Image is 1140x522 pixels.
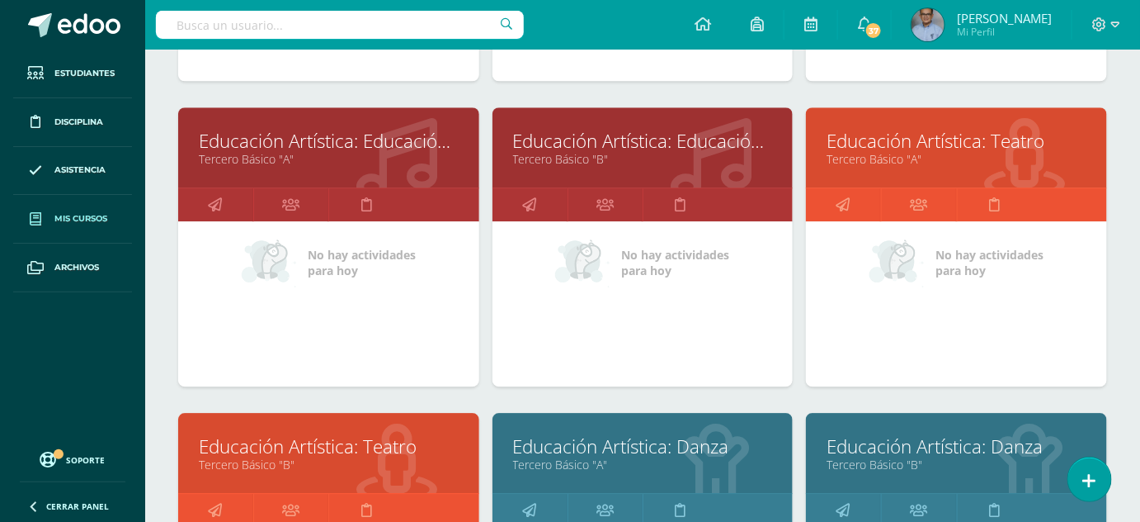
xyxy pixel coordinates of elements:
[957,25,1052,39] span: Mi Perfil
[242,238,296,287] img: no_activities_small.png
[621,247,729,278] span: No hay actividades para hoy
[67,454,106,466] span: Soporte
[555,238,610,287] img: no_activities_small.png
[957,10,1052,26] span: [PERSON_NAME]
[513,457,773,472] a: Tercero Básico "A"
[827,434,1086,459] a: Educación Artística: Danza
[13,50,132,98] a: Estudiantes
[199,151,459,167] a: Tercero Básico "A"
[864,21,883,40] span: 37
[54,261,99,274] span: Archivos
[912,8,945,41] img: c9224ec7d4d01837cccb8d1b30e13377.png
[54,67,115,80] span: Estudiantes
[20,448,125,470] a: Soporte
[46,501,109,512] span: Cerrar panel
[199,128,459,154] a: Educación Artística: Educación Musical
[13,244,132,292] a: Archivos
[54,212,107,225] span: Mis cursos
[827,151,1086,167] a: Tercero Básico "A"
[13,147,132,196] a: Asistencia
[13,98,132,147] a: Disciplina
[13,195,132,244] a: Mis cursos
[513,151,773,167] a: Tercero Básico "B"
[199,457,459,472] a: Tercero Básico "B"
[54,116,103,129] span: Disciplina
[827,128,1086,154] a: Educación Artística: Teatro
[513,434,773,459] a: Educación Artística: Danza
[869,238,924,287] img: no_activities_small.png
[54,164,106,177] span: Asistencia
[935,247,1043,278] span: No hay actividades para hoy
[156,11,524,39] input: Busca un usuario...
[199,434,459,459] a: Educación Artística: Teatro
[827,457,1086,472] a: Tercero Básico "B"
[308,247,416,278] span: No hay actividades para hoy
[513,128,773,154] a: Educación Artística: Educación Musical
